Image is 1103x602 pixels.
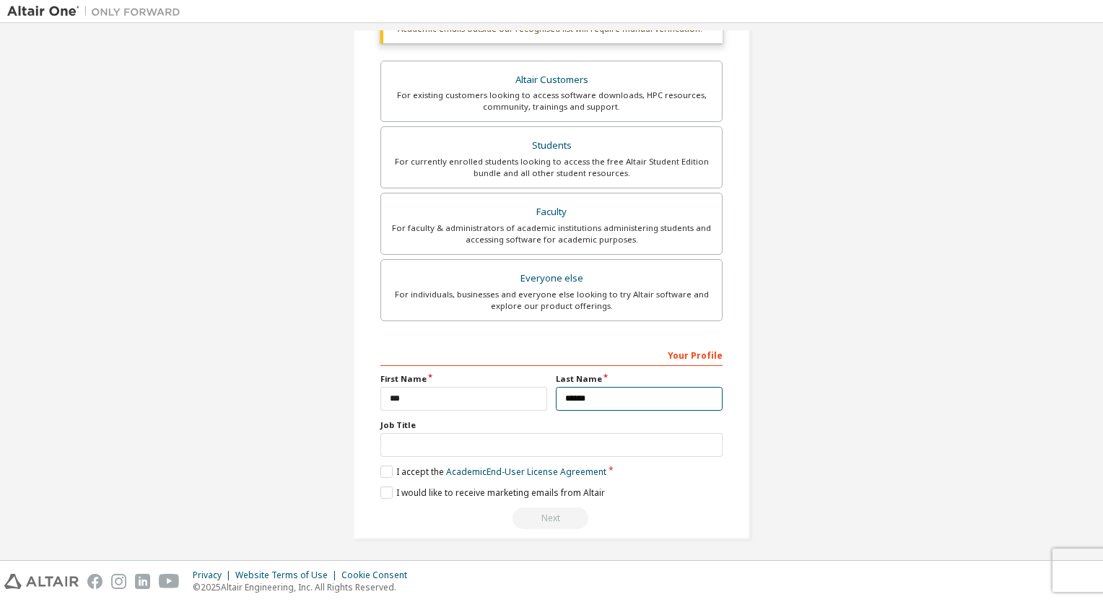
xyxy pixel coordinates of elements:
label: I would like to receive marketing emails from Altair [380,487,605,499]
div: For currently enrolled students looking to access the free Altair Student Edition bundle and all ... [390,156,713,179]
div: Everyone else [390,269,713,289]
div: Students [390,136,713,156]
a: Academic End-User License Agreement [446,466,606,478]
label: I accept the [380,466,606,478]
div: Altair Customers [390,70,713,90]
img: youtube.svg [159,574,180,589]
img: facebook.svg [87,574,103,589]
label: First Name [380,373,547,385]
label: Job Title [380,419,723,431]
img: Altair One [7,4,188,19]
img: altair_logo.svg [4,574,79,589]
label: Last Name [556,373,723,385]
p: © 2025 Altair Engineering, Inc. All Rights Reserved. [193,581,416,593]
div: For faculty & administrators of academic institutions administering students and accessing softwa... [390,222,713,245]
div: Your Profile [380,343,723,366]
div: Provide a valid email to continue [380,507,723,529]
div: For individuals, businesses and everyone else looking to try Altair software and explore our prod... [390,289,713,312]
div: For existing customers looking to access software downloads, HPC resources, community, trainings ... [390,90,713,113]
img: instagram.svg [111,574,126,589]
img: linkedin.svg [135,574,150,589]
div: Website Terms of Use [235,570,341,581]
div: Faculty [390,202,713,222]
div: Cookie Consent [341,570,416,581]
div: Privacy [193,570,235,581]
